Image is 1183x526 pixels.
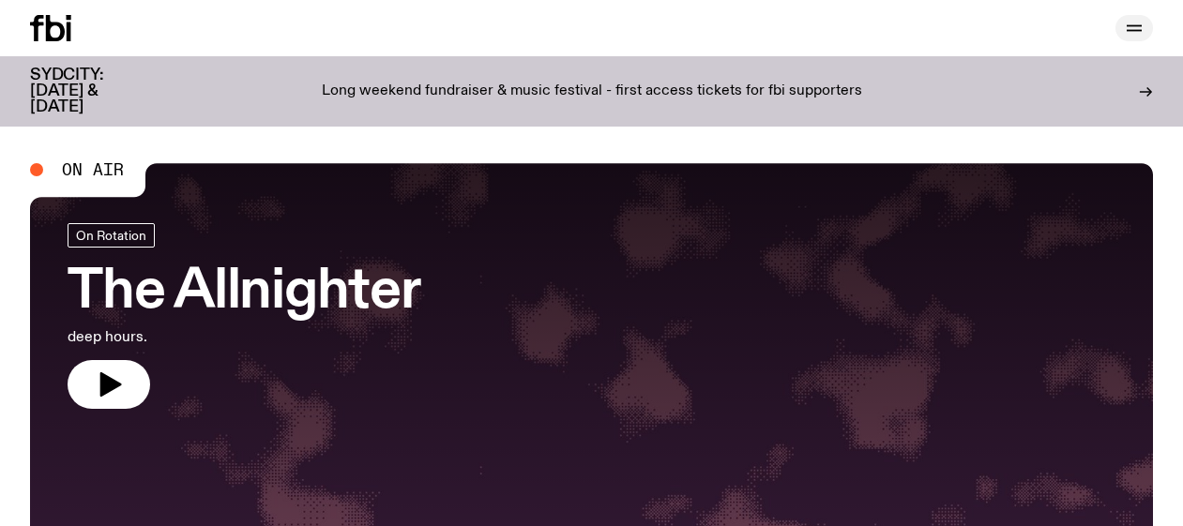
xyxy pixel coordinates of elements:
span: On Rotation [76,228,146,242]
a: The Allnighterdeep hours. [68,223,420,409]
p: Long weekend fundraiser & music festival - first access tickets for fbi supporters [322,83,862,100]
p: deep hours. [68,326,420,349]
span: On Air [62,161,124,178]
h3: SYDCITY: [DATE] & [DATE] [30,68,150,115]
h3: The Allnighter [68,266,420,319]
a: On Rotation [68,223,155,248]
